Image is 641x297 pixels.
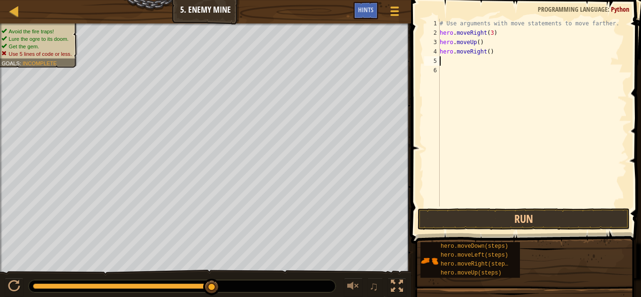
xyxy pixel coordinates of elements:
[20,60,23,66] span: :
[1,60,20,66] span: Goals
[441,270,502,276] span: hero.moveUp(steps)
[611,5,629,14] span: Python
[9,36,69,42] span: Lure the ogre to its doom.
[608,5,611,14] span: :
[424,19,440,28] div: 1
[367,278,383,297] button: ♫
[441,261,511,267] span: hero.moveRight(steps)
[388,278,406,297] button: Toggle fullscreen
[424,66,440,75] div: 6
[23,60,57,66] span: Incomplete
[424,56,440,66] div: 5
[441,252,508,259] span: hero.moveLeft(steps)
[1,35,72,43] li: Lure the ogre to its doom.
[344,278,363,297] button: Adjust volume
[383,2,406,24] button: Show game menu
[358,5,374,14] span: Hints
[9,28,54,34] span: Avoid the fire traps!
[424,38,440,47] div: 3
[369,279,379,293] span: ♫
[1,43,72,50] li: Get the gem.
[538,5,608,14] span: Programming language
[441,243,508,250] span: hero.moveDown(steps)
[424,28,440,38] div: 2
[9,51,72,57] span: Use 5 lines of code or less.
[424,47,440,56] div: 4
[418,208,630,230] button: Run
[1,50,72,58] li: Use 5 lines of code or less.
[5,278,23,297] button: Ctrl + P: Pause
[420,252,438,270] img: portrait.png
[1,28,72,35] li: Avoid the fire traps!
[9,43,39,49] span: Get the gem.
